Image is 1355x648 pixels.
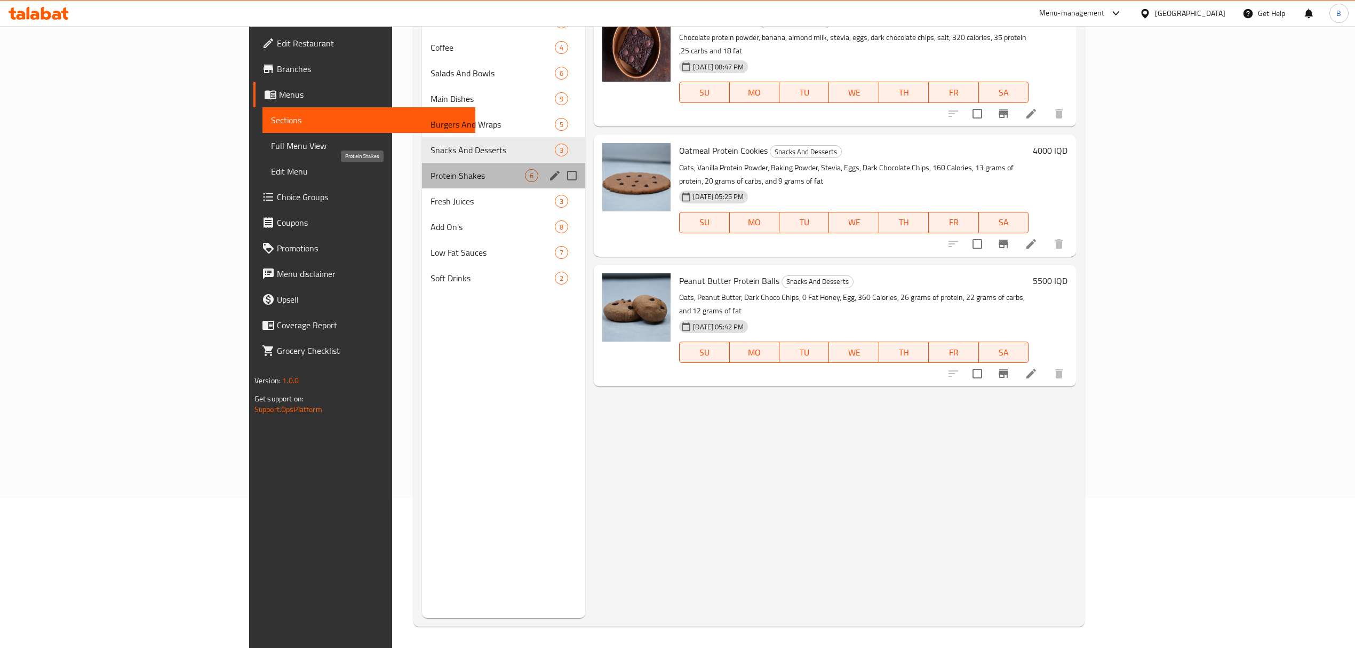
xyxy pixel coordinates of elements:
[254,402,322,416] a: Support.OpsPlatform
[271,139,467,152] span: Full Menu View
[929,82,978,103] button: FR
[282,374,299,388] span: 1.0.0
[679,342,729,363] button: SU
[253,287,475,312] a: Upsell
[1033,13,1067,28] h6: 8000 IQD
[1046,101,1072,127] button: delete
[1025,107,1038,120] a: Edit menu item
[829,342,879,363] button: WE
[271,114,467,127] span: Sections
[684,215,725,230] span: SU
[979,342,1029,363] button: SA
[525,169,538,182] div: items
[555,144,568,156] div: items
[779,342,829,363] button: TU
[555,118,568,131] div: items
[983,85,1024,100] span: SA
[689,322,748,332] span: [DATE] 05:42 PM
[929,342,978,363] button: FR
[782,275,853,288] span: Snacks And Desserts
[277,267,467,280] span: Menu disclaimer
[547,168,563,184] button: edit
[991,361,1016,386] button: Branch-specific-item
[829,82,879,103] button: WE
[734,345,775,360] span: MO
[734,85,775,100] span: MO
[253,82,475,107] a: Menus
[277,191,467,203] span: Choice Groups
[277,62,467,75] span: Branches
[730,342,779,363] button: MO
[1033,143,1067,158] h6: 4000 IQD
[277,344,467,357] span: Grocery Checklist
[929,212,978,233] button: FR
[679,291,1029,318] p: Oats, Peanut Butter, Dark Choco Chips, 0 Fat Honey, Egg, 360 Calories, 26 grams of protein, 22 gr...
[277,37,467,50] span: Edit Restaurant
[679,82,729,103] button: SU
[833,215,874,230] span: WE
[879,342,929,363] button: TH
[422,112,586,137] div: Burgers And Wraps5
[879,212,929,233] button: TH
[1039,7,1105,20] div: Menu-management
[730,212,779,233] button: MO
[602,13,671,82] img: Brownie Protein Cake
[431,92,555,105] div: Main Dishes
[555,68,568,78] span: 6
[1046,361,1072,386] button: delete
[431,144,555,156] span: Snacks And Desserts
[679,273,779,289] span: Peanut Butter Protein Balls
[253,312,475,338] a: Coverage Report
[933,345,974,360] span: FR
[689,192,748,202] span: [DATE] 05:25 PM
[991,101,1016,127] button: Branch-specific-item
[679,143,768,159] span: Oatmeal Protein Cookies
[983,345,1024,360] span: SA
[829,212,879,233] button: WE
[525,171,538,181] span: 6
[431,118,555,131] span: Burgers And Wraps
[262,107,475,133] a: Sections
[784,345,825,360] span: TU
[991,231,1016,257] button: Branch-specific-item
[277,216,467,229] span: Coupons
[431,246,555,259] div: Low Fat Sauces
[277,242,467,255] span: Promotions
[679,161,1029,188] p: Oats, Vanilla Protein Powder, Baking Powder, Stevia, Eggs, Dark Chocolate Chips, 160 Calories, 13...
[779,82,829,103] button: TU
[555,195,568,208] div: items
[1025,238,1038,250] a: Edit menu item
[933,215,974,230] span: FR
[422,86,586,112] div: Main Dishes9
[555,246,568,259] div: items
[730,82,779,103] button: MO
[979,212,1029,233] button: SA
[253,235,475,261] a: Promotions
[679,212,729,233] button: SU
[431,272,555,285] div: Soft Drinks
[983,215,1024,230] span: SA
[966,362,989,385] span: Select to update
[254,374,281,388] span: Version:
[422,163,586,188] div: Protein Shakes6edit
[966,102,989,125] span: Select to update
[271,165,467,178] span: Edit Menu
[555,248,568,258] span: 7
[1336,7,1341,19] span: B
[1033,273,1067,288] h6: 5500 IQD
[1155,7,1225,19] div: [GEOGRAPHIC_DATA]
[253,261,475,287] a: Menu disclaimer
[883,215,924,230] span: TH
[782,275,854,288] div: Snacks And Desserts
[883,85,924,100] span: TH
[253,56,475,82] a: Branches
[431,67,555,80] span: Salads And Bowls
[555,94,568,104] span: 9
[784,85,825,100] span: TU
[684,85,725,100] span: SU
[431,195,555,208] span: Fresh Juices
[555,92,568,105] div: items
